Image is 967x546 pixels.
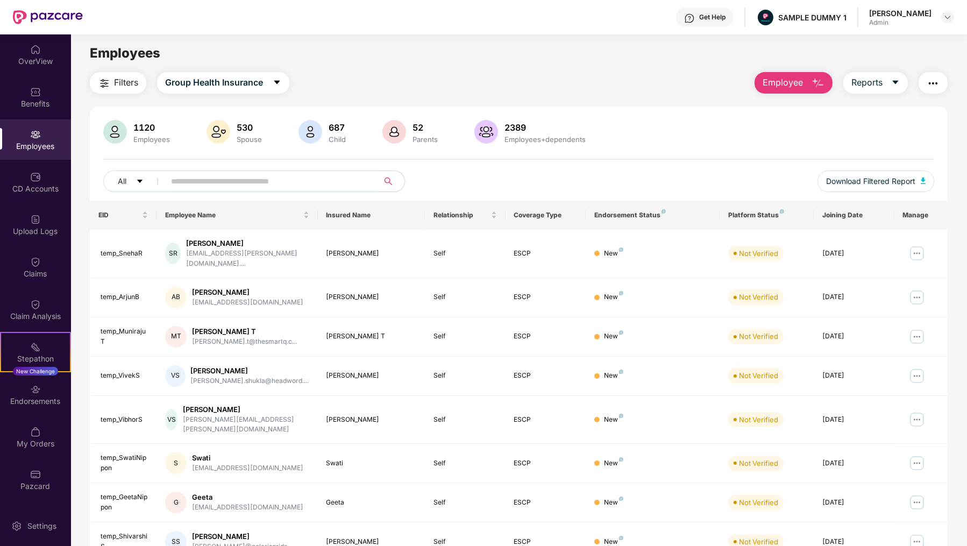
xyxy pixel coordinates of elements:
[30,214,41,225] img: svg+xml;base64,PHN2ZyBpZD0iVXBsb2FkX0xvZ3MiIGRhdGEtbmFtZT0iVXBsb2FkIExvZ3MiIHhtbG5zPSJodHRwOi8vd3...
[425,201,506,230] th: Relationship
[755,72,833,94] button: Employee
[812,77,824,90] img: svg+xml;base64,PHN2ZyB4bWxucz0iaHR0cDovL3d3dy53My5vcmcvMjAwMC9zdmciIHhtbG5zOnhsaW5rPSJodHRwOi8vd3...
[433,498,497,508] div: Self
[514,292,578,302] div: ESCP
[739,248,778,259] div: Not Verified
[699,13,726,22] div: Get Help
[604,371,623,381] div: New
[908,494,926,511] img: manageButton
[30,469,41,480] img: svg+xml;base64,PHN2ZyBpZD0iUGF6Y2FyZCIgeG1sbnM9Imh0dHA6Ly93d3cudzMub3JnLzIwMDAvc3ZnIiB3aWR0aD0iMj...
[908,328,926,345] img: manageButton
[298,120,322,144] img: svg+xml;base64,PHN2ZyB4bWxucz0iaHR0cDovL3d3dy53My5vcmcvMjAwMC9zdmciIHhtbG5zOnhsaW5rPSJodHRwOi8vd3...
[273,78,281,88] span: caret-down
[30,299,41,310] img: svg+xml;base64,PHN2ZyBpZD0iQ2xhaW0iIHhtbG5zPSJodHRwOi8vd3d3LnczLm9yZy8yMDAwL3N2ZyIgd2lkdGg9IjIwIi...
[604,458,623,469] div: New
[30,342,41,352] img: svg+xml;base64,PHN2ZyB4bWxucz0iaHR0cDovL3d3dy53My5vcmcvMjAwMC9zdmciIHdpZHRoPSIyMSIgaGVpZ2h0PSIyMC...
[778,12,847,23] div: SAMPLE DUMMY 1
[98,77,111,90] img: svg+xml;base64,PHN2ZyB4bWxucz0iaHR0cDovL3d3dy53My5vcmcvMjAwMC9zdmciIHdpZHRoPSIyNCIgaGVpZ2h0PSIyNC...
[843,72,908,94] button: Reportscaret-down
[619,414,623,418] img: svg+xml;base64,PHN2ZyB4bWxucz0iaHR0cDovL3d3dy53My5vcmcvMjAwMC9zdmciIHdpZHRoPSI4IiBoZWlnaHQ9IjgiIH...
[90,72,146,94] button: Filters
[869,8,932,18] div: [PERSON_NAME]
[11,521,22,531] img: svg+xml;base64,PHN2ZyBpZD0iU2V0dGluZy0yMHgyMCIgeG1sbnM9Imh0dHA6Ly93d3cudzMub3JnLzIwMDAvc3ZnIiB3aW...
[326,458,416,469] div: Swati
[619,330,623,335] img: svg+xml;base64,PHN2ZyB4bWxucz0iaHR0cDovL3d3dy53My5vcmcvMjAwMC9zdmciIHdpZHRoPSI4IiBoZWlnaHQ9IjgiIH...
[662,209,666,214] img: svg+xml;base64,PHN2ZyB4bWxucz0iaHR0cDovL3d3dy53My5vcmcvMjAwMC9zdmciIHdpZHRoPSI4IiBoZWlnaHQ9IjgiIH...
[118,175,126,187] span: All
[382,120,406,144] img: svg+xml;base64,PHN2ZyB4bWxucz0iaHR0cDovL3d3dy53My5vcmcvMjAwMC9zdmciIHhtbG5zOnhsaW5rPSJodHRwOi8vd3...
[192,337,297,347] div: [PERSON_NAME].t@thesmartq.c...
[13,367,58,375] div: New Challenge
[192,502,303,513] div: [EMAIL_ADDRESS][DOMAIN_NAME]
[619,370,623,374] img: svg+xml;base64,PHN2ZyB4bWxucz0iaHR0cDovL3d3dy53My5vcmcvMjAwMC9zdmciIHdpZHRoPSI4IiBoZWlnaHQ9IjgiIH...
[30,44,41,55] img: svg+xml;base64,PHN2ZyBpZD0iSG9tZSIgeG1sbnM9Imh0dHA6Ly93d3cudzMub3JnLzIwMDAvc3ZnIiB3aWR0aD0iMjAiIG...
[619,497,623,501] img: svg+xml;base64,PHN2ZyB4bWxucz0iaHR0cDovL3d3dy53My5vcmcvMjAwMC9zdmciIHdpZHRoPSI4IiBoZWlnaHQ9IjgiIH...
[739,292,778,302] div: Not Verified
[326,292,416,302] div: [PERSON_NAME]
[165,409,177,430] div: VS
[869,18,932,27] div: Admin
[136,178,144,186] span: caret-down
[157,201,317,230] th: Employee Name
[326,371,416,381] div: [PERSON_NAME]
[619,457,623,462] img: svg+xml;base64,PHN2ZyB4bWxucz0iaHR0cDovL3d3dy53My5vcmcvMjAwMC9zdmciIHdpZHRoPSI4IiBoZWlnaHQ9IjgiIH...
[101,292,148,302] div: temp_ArjunB
[758,10,773,25] img: Pazcare_Alternative_logo-01-01.png
[326,122,348,133] div: 687
[30,257,41,267] img: svg+xml;base64,PHN2ZyBpZD0iQ2xhaW0iIHhtbG5zPSJodHRwOi8vd3d3LnczLm9yZy8yMDAwL3N2ZyIgd2lkdGg9IjIwIi...
[90,45,160,61] span: Employees
[378,177,399,186] span: search
[814,201,894,230] th: Joining Date
[318,201,425,230] th: Insured Name
[186,238,309,249] div: [PERSON_NAME]
[30,87,41,97] img: svg+xml;base64,PHN2ZyBpZD0iQmVuZWZpdHMiIHhtbG5zPSJodHRwOi8vd3d3LnczLm9yZy8yMDAwL3N2ZyIgd2lkdGg9Ij...
[514,415,578,425] div: ESCP
[822,415,886,425] div: [DATE]
[101,327,148,347] div: temp_MunirajuT
[908,367,926,385] img: manageButton
[502,122,588,133] div: 2389
[433,211,489,219] span: Relationship
[604,249,623,259] div: New
[822,498,886,508] div: [DATE]
[514,331,578,342] div: ESCP
[165,211,301,219] span: Employee Name
[103,120,127,144] img: svg+xml;base64,PHN2ZyB4bWxucz0iaHR0cDovL3d3dy53My5vcmcvMjAwMC9zdmciIHhtbG5zOnhsaW5rPSJodHRwOi8vd3...
[433,458,497,469] div: Self
[908,289,926,306] img: manageButton
[234,135,264,144] div: Spouse
[502,135,588,144] div: Employees+dependents
[474,120,498,144] img: svg+xml;base64,PHN2ZyB4bWxucz0iaHR0cDovL3d3dy53My5vcmcvMjAwMC9zdmciIHhtbG5zOnhsaW5rPSJodHRwOi8vd3...
[822,249,886,259] div: [DATE]
[891,78,900,88] span: caret-down
[822,371,886,381] div: [DATE]
[763,76,803,89] span: Employee
[851,76,883,89] span: Reports
[433,415,497,425] div: Self
[739,458,778,469] div: Not Verified
[165,243,181,264] div: SR
[165,287,187,308] div: AB
[684,13,695,24] img: svg+xml;base64,PHN2ZyBpZD0iSGVscC0zMngzMiIgeG1sbnM9Imh0dHA6Ly93d3cudzMub3JnLzIwMDAvc3ZnIiB3aWR0aD...
[410,122,440,133] div: 52
[619,247,623,252] img: svg+xml;base64,PHN2ZyB4bWxucz0iaHR0cDovL3d3dy53My5vcmcvMjAwMC9zdmciIHdpZHRoPSI4IiBoZWlnaHQ9IjgiIH...
[908,411,926,428] img: manageButton
[739,497,778,508] div: Not Verified
[165,365,185,387] div: VS
[604,292,623,302] div: New
[101,371,148,381] div: temp_VivekS
[192,287,303,297] div: [PERSON_NAME]
[433,331,497,342] div: Self
[604,498,623,508] div: New
[739,414,778,425] div: Not Verified
[822,458,886,469] div: [DATE]
[98,211,140,219] span: EID
[908,455,926,472] img: manageButton
[192,297,303,308] div: [EMAIL_ADDRESS][DOMAIN_NAME]
[165,492,187,513] div: G
[514,249,578,259] div: ESCP
[619,291,623,295] img: svg+xml;base64,PHN2ZyB4bWxucz0iaHR0cDovL3d3dy53My5vcmcvMjAwMC9zdmciIHdpZHRoPSI4IiBoZWlnaHQ9IjgiIH...
[131,122,172,133] div: 1120
[326,415,416,425] div: [PERSON_NAME]
[165,326,187,348] div: MT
